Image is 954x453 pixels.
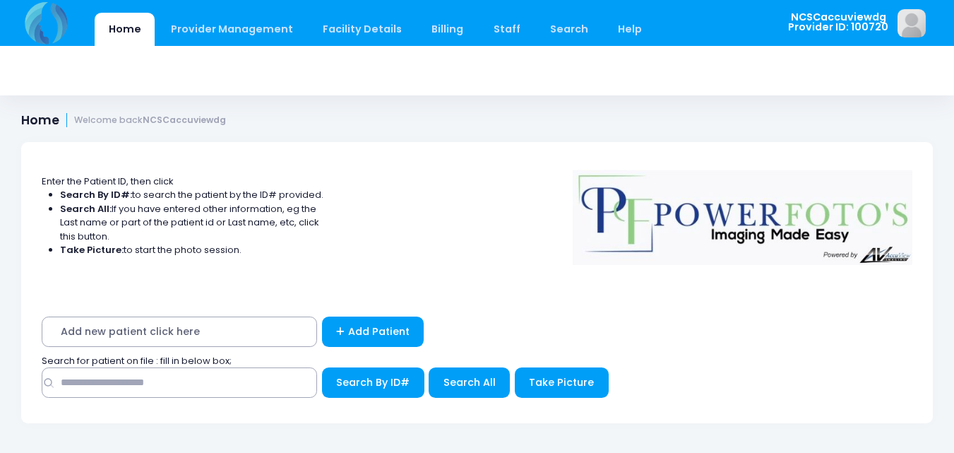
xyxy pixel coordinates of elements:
strong: Take Picture: [60,243,124,257]
a: Provider Management [157,13,306,46]
a: Add Patient [322,317,424,347]
li: to start the photo session. [60,243,324,257]
span: Search By ID# [336,375,410,389]
span: Add new patient click here [42,317,317,347]
small: Welcome back [74,115,226,126]
li: to search the patient by the ID# provided. [60,188,324,202]
h1: Home [21,113,226,128]
strong: Search All: [60,202,112,216]
li: If you have entered other information, eg the Last name or part of the patient id or Last name, e... [60,202,324,244]
a: Home [95,13,155,46]
strong: NCSCaccuviewdg [143,114,226,126]
a: Help [604,13,656,46]
span: NCSCaccuviewdg Provider ID: 100720 [788,12,888,33]
strong: Search By ID#: [60,188,132,201]
span: Search All [443,375,496,389]
a: Billing [418,13,477,46]
span: Search for patient on file : fill in below box; [42,354,232,367]
img: Logo [566,160,919,265]
button: Search All [429,367,510,398]
a: Facility Details [309,13,416,46]
span: Take Picture [529,375,594,389]
span: Enter the Patient ID, then click [42,175,174,188]
a: Search [536,13,602,46]
a: Staff [479,13,534,46]
button: Search By ID# [322,367,424,398]
button: Take Picture [515,367,609,398]
img: image [898,9,926,37]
